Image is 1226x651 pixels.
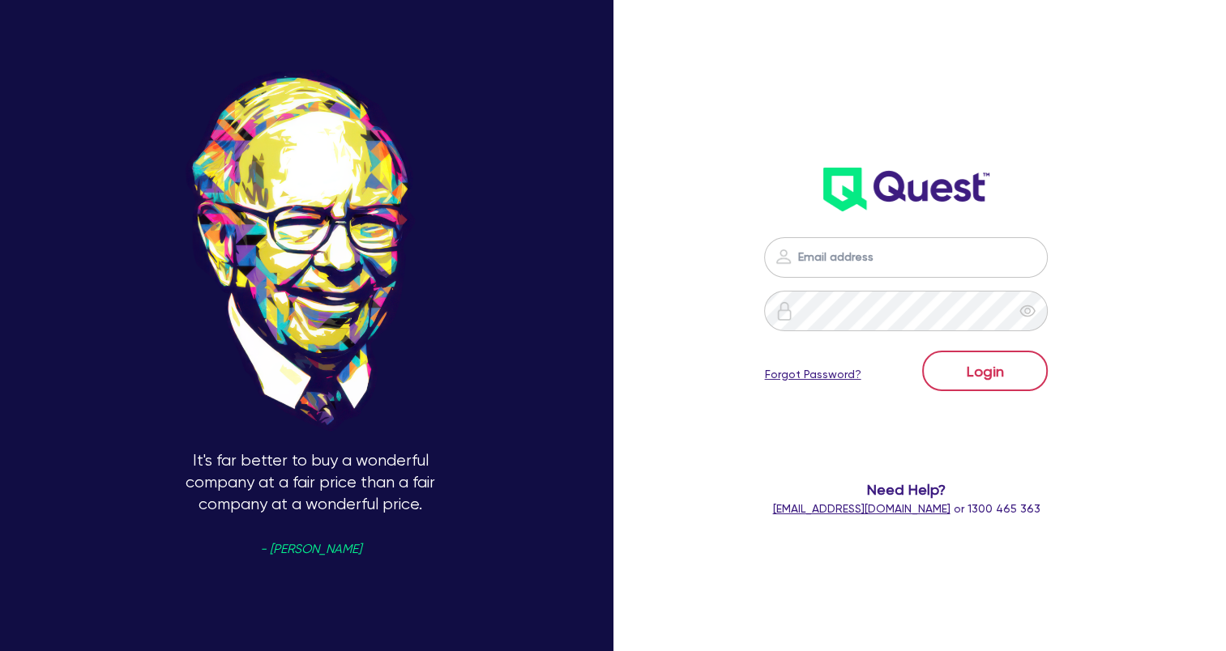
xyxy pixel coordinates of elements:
[764,237,1048,278] input: Email address
[922,351,1048,391] button: Login
[260,543,361,555] span: - [PERSON_NAME]
[775,301,794,321] img: icon-password
[748,479,1066,500] span: Need Help?
[1019,303,1036,319] span: eye
[772,502,950,515] a: [EMAIL_ADDRESS][DOMAIN_NAME]
[774,247,793,266] img: icon-password
[772,502,1040,515] span: or 1300 465 363
[823,168,989,211] img: wH2k97JdezQIQAAAABJRU5ErkJggg==
[764,366,861,383] a: Forgot Password?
